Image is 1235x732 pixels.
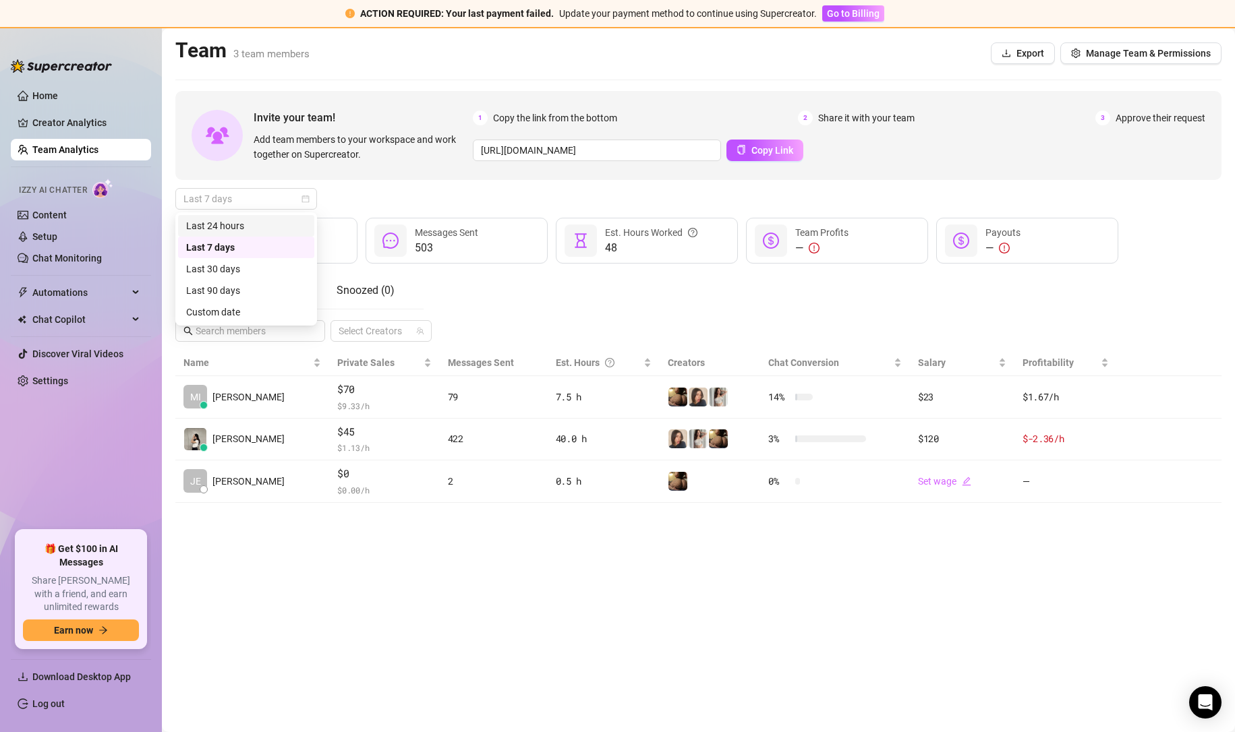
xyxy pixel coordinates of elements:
[337,284,395,297] span: Snoozed ( 0 )
[301,195,310,203] span: calendar
[178,301,314,323] div: Custom date
[751,145,793,156] span: Copy Link
[448,390,540,404] div: 79
[186,240,306,255] div: Last 7 days
[1189,686,1222,719] div: Open Intercom Messenger
[183,189,309,209] span: Last 7 days
[985,240,1021,256] div: —
[668,429,687,448] img: Nina
[175,38,310,63] h2: Team
[254,132,467,162] span: Add team members to your workspace and work together on Supercreator.
[32,144,98,155] a: Team Analytics
[233,48,310,60] span: 3 team members
[23,574,139,614] span: Share [PERSON_NAME] with a friend, and earn unlimited rewards
[337,441,432,454] span: $ 1.13 /h
[254,109,473,126] span: Invite your team!
[448,474,540,489] div: 2
[98,626,108,635] span: arrow-right
[32,309,128,330] span: Chat Copilot
[763,233,779,249] span: dollar-circle
[186,283,306,298] div: Last 90 days
[827,8,880,19] span: Go to Billing
[19,184,87,197] span: Izzy AI Chatter
[23,619,139,641] button: Earn nowarrow-right
[178,280,314,301] div: Last 90 days
[196,324,306,338] input: Search members
[54,625,93,636] span: Earn now
[337,424,432,440] span: $45
[175,350,329,376] th: Name
[709,429,728,448] img: Peachy
[559,8,817,19] span: Update your payment method to continue using Supercreator.
[985,227,1021,238] span: Payouts
[183,326,193,336] span: search
[556,474,652,489] div: 0.5 h
[795,227,849,238] span: Team Profits
[1014,460,1117,503] td: —
[178,258,314,280] div: Last 30 days
[32,112,140,133] a: Creator Analytics
[18,315,26,324] img: Chat Copilot
[605,240,697,256] span: 48
[918,431,1006,446] div: $120
[18,287,28,298] span: thunderbolt
[1116,111,1205,125] span: Approve their request
[415,227,478,238] span: Messages Sent
[23,543,139,569] span: 🎁 Get $100 in AI Messages
[18,671,28,682] span: download
[416,327,424,335] span: team
[337,399,432,413] span: $ 9.33 /h
[689,388,708,406] img: Nina
[32,671,131,682] span: Download Desktop App
[573,233,589,249] span: hourglass
[212,431,285,446] span: [PERSON_NAME]
[918,357,946,368] span: Salary
[190,474,201,489] span: JE
[183,355,310,370] span: Name
[1016,48,1044,59] span: Export
[768,431,790,446] span: 3 %
[337,357,395,368] span: Private Sales
[1060,42,1222,64] button: Manage Team & Permissions
[337,466,432,482] span: $0
[11,59,112,73] img: logo-BBDzfeDw.svg
[32,90,58,101] a: Home
[32,348,123,359] a: Discover Viral Videos
[822,8,884,19] a: Go to Billing
[186,305,306,319] div: Custom date
[688,225,697,240] span: question-circle
[178,237,314,258] div: Last 7 days
[918,390,1006,404] div: $23
[605,355,614,370] span: question-circle
[448,357,514,368] span: Messages Sent
[415,240,478,256] span: 503
[1023,390,1109,404] div: $1.67 /h
[337,483,432,497] span: $ 0.00 /h
[768,357,839,368] span: Chat Conversion
[212,474,285,489] span: [PERSON_NAME]
[999,243,1010,253] span: exclamation-circle
[1023,431,1109,446] div: $-2.36 /h
[822,5,884,22] button: Go to Billing
[953,233,969,249] span: dollar-circle
[1086,48,1211,59] span: Manage Team & Permissions
[32,210,67,220] a: Content
[32,282,128,303] span: Automations
[190,390,201,404] span: MI
[1071,49,1081,58] span: setting
[556,355,641,370] div: Est. Hours
[737,145,746,154] span: copy
[473,111,488,125] span: 1
[337,382,432,398] span: $70
[795,240,849,256] div: —
[178,215,314,237] div: Last 24 hours
[918,476,971,487] a: Set wageedit
[668,472,687,491] img: Peachy
[345,9,355,18] span: exclamation-circle
[991,42,1055,64] button: Export
[818,111,915,125] span: Share it with your team
[360,8,554,19] strong: ACTION REQUIRED: Your last payment failed.
[709,388,728,406] img: Nina
[493,111,617,125] span: Copy the link from the bottom
[448,431,540,446] div: 422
